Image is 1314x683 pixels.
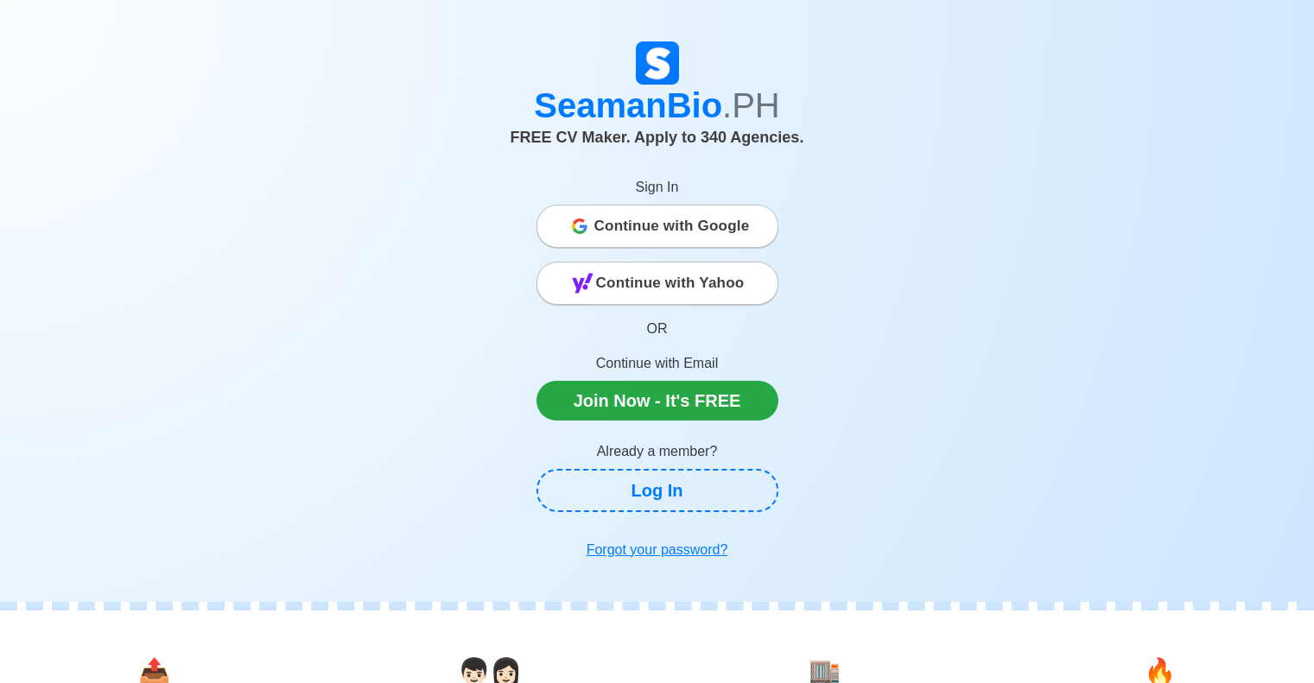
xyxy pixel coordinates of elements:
button: Continue with Google [536,205,778,248]
u: Forgot your password? [587,542,728,557]
p: Continue with Email [536,353,778,374]
a: Join Now - It's FREE [536,381,778,421]
span: .PH [722,86,780,124]
span: Continue with Google [594,209,750,243]
img: Logo [636,41,679,85]
p: Already a member? [536,441,778,462]
button: Continue with Yahoo [536,262,778,305]
h1: SeamanBio [178,85,1137,126]
span: FREE CV Maker. Apply to 340 Agencies. [511,129,804,146]
span: Continue with Yahoo [596,266,745,300]
p: OR [536,319,778,339]
a: Forgot your password? [536,533,778,567]
p: Sign In [536,177,778,198]
a: Log In [536,469,778,512]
